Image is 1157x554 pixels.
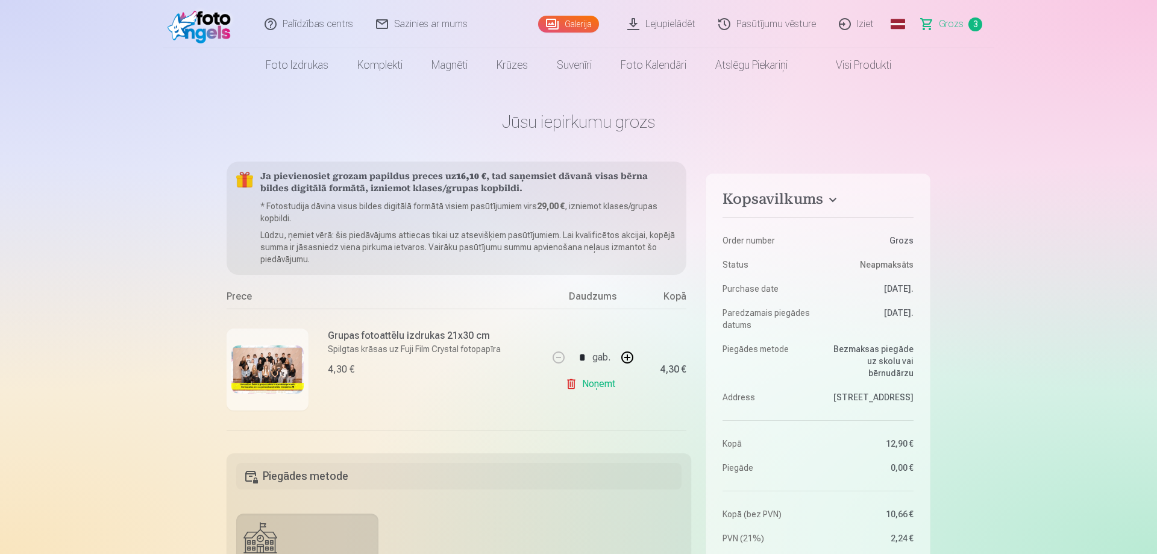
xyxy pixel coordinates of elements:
a: Noņemt [565,372,620,396]
div: gab. [592,343,610,372]
div: 4,30 € [660,366,686,373]
div: Daudzums [548,289,638,309]
a: Foto izdrukas [251,48,343,82]
h1: Jūsu iepirkumu grozs [227,111,930,133]
dd: Grozs [824,235,914,247]
dt: Kopā [723,438,812,450]
div: 4,30 € [328,362,354,377]
img: /fa1 [168,5,237,43]
dd: 2,24 € [824,532,914,544]
span: Grozs [939,17,964,31]
p: Lūdzu, ņemiet vērā: šis piedāvājums attiecas tikai uz atsevišķiem pasūtījumiem. Lai kvalificētos ... [260,229,677,265]
a: Foto kalendāri [606,48,701,82]
dd: 12,90 € [824,438,914,450]
dd: [DATE]. [824,283,914,295]
span: Neapmaksāts [860,259,914,271]
a: Magnēti [417,48,482,82]
p: Spilgtas krāsas uz Fuji Film Crystal fotopapīra [328,343,501,355]
dt: Purchase date [723,283,812,295]
a: Komplekti [343,48,417,82]
dt: Paredzamais piegādes datums [723,307,812,331]
dd: 0,00 € [824,462,914,474]
div: Kopā [638,289,686,309]
a: Suvenīri [542,48,606,82]
h5: Ja pievienosiet grozam papildus preces uz , tad saņemsiet dāvanā visas bērna bildes digitālā form... [260,171,677,195]
b: 29,00 € [537,201,565,211]
button: Kopsavilkums [723,190,914,212]
p: * Fotostudija dāvina visus bildes digitālā formātā visiem pasūtījumiem virs , izniemot klases/gru... [260,200,677,224]
div: Prece [227,289,548,309]
dt: Address [723,391,812,403]
a: Atslēgu piekariņi [701,48,802,82]
a: Galerija [538,16,599,33]
dd: Bezmaksas piegāde uz skolu vai bērnudārzu [824,343,914,379]
h6: Grupas fotoattēlu izdrukas 21x30 cm [328,329,501,343]
dt: Piegāde [723,462,812,474]
dd: [STREET_ADDRESS] [824,391,914,403]
dt: Order number [723,235,812,247]
a: Krūzes [482,48,542,82]
dd: [DATE]. [824,307,914,331]
span: 3 [968,17,982,31]
dt: Status [723,259,812,271]
dt: Piegādes metode [723,343,812,379]
a: Visi produkti [802,48,906,82]
dd: 10,66 € [824,508,914,520]
b: 16,10 € [456,172,486,181]
h5: Piegādes metode [236,463,682,489]
dt: PVN (21%) [723,532,812,544]
dt: Kopā (bez PVN) [723,508,812,520]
